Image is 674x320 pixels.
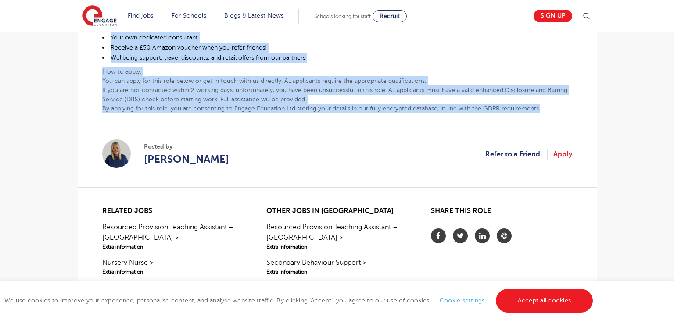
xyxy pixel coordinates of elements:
a: Resourced Provision Teaching Assistant – [GEOGRAPHIC_DATA] >Extra information [102,222,243,251]
span: Extra information [266,268,407,276]
li: Wellbeing support, travel discounts, and retail offers from our partners [102,53,572,63]
span: Extra information [102,243,243,251]
img: Engage Education [82,5,117,27]
a: Resourced Provision Teaching Assistant – [GEOGRAPHIC_DATA] >Extra information [266,222,407,251]
a: Refer to a Friend [485,149,548,160]
b: How to apply: [102,68,142,75]
a: Secondary Behaviour Support >Extra information [266,257,407,276]
span: We use cookies to improve your experience, personalise content, and analyse website traffic. By c... [4,297,595,304]
a: Find jobs [128,12,154,19]
a: Accept all cookies [496,289,593,313]
span: Posted by [144,142,229,151]
a: For Schools [172,12,206,19]
span: Extra information [102,268,243,276]
p: If you are not contacted within 2 working days, unfortunately, you have been unsuccessful in this... [102,85,572,104]
span: Schools looking for staff [314,13,371,19]
a: Recruit [373,10,407,22]
span: Extra information [266,243,407,251]
a: [PERSON_NAME] [144,151,229,167]
h2: Share this role [431,207,572,220]
a: Apply [553,149,572,160]
a: Blogs & Latest News [224,12,284,19]
a: Nursery Nurse >Extra information [102,257,243,276]
p: By applying for this role, you are consenting to Engage Education Ltd storing your details in our... [102,104,572,113]
a: Cookie settings [440,297,485,304]
h2: Related jobs [102,207,243,215]
h2: Other jobs in [GEOGRAPHIC_DATA] [266,207,407,215]
span: Recruit [380,13,400,19]
a: Sign up [534,10,572,22]
li: Your own dedicated consultant [102,32,572,43]
p: You can apply for this role below or get in touch with us directly. All applicants require the ap... [102,76,572,85]
li: Receive a £50 Amazon voucher when you refer friends! [102,43,572,53]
